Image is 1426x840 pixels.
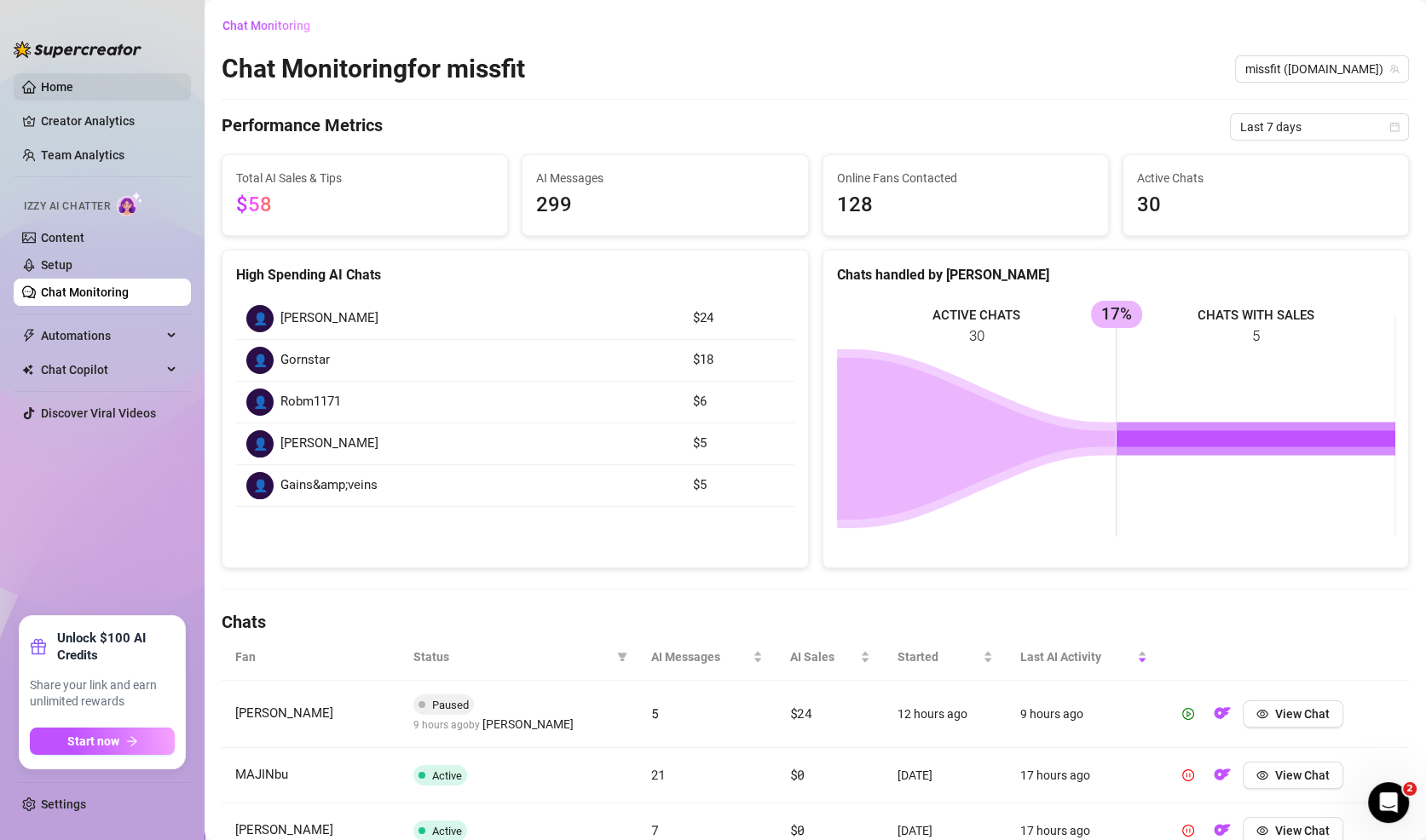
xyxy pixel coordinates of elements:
article: $18 [693,350,784,371]
td: 9 hours ago [1007,681,1161,748]
span: [PERSON_NAME] [280,308,378,329]
span: Online Fans Contacted [837,169,1094,187]
a: Chat Monitoring [41,285,129,299]
th: Last AI Activity [1007,634,1161,681]
span: filter [614,644,631,670]
img: OF [1214,821,1231,838]
span: $0 [790,821,805,838]
span: MAJINbu [235,767,288,782]
a: Settings [41,797,86,811]
img: OF [1214,705,1231,722]
span: Share your link and earn unlimited rewards [30,677,175,711]
span: Robm1171 [280,392,341,412]
a: Home [41,80,73,94]
th: AI Messages [638,634,777,681]
div: 👤 [246,430,274,457]
button: OF [1209,700,1236,728]
span: 9 hours ago by [413,719,574,731]
span: eye [1256,769,1268,781]
iframe: Intercom live chat [1368,782,1409,823]
span: filter [617,652,627,662]
span: $24 [790,705,812,722]
span: View Chat [1275,707,1330,721]
div: 👤 [246,305,274,332]
span: [PERSON_NAME] [235,822,333,837]
span: Last AI Activity [1020,647,1134,666]
span: thunderbolt [22,329,36,342]
article: $5 [693,434,784,454]
span: Gornstar [280,350,330,371]
td: 17 hours ago [1007,748,1161,803]
span: [PERSON_NAME] [235,705,333,721]
span: 299 [536,189,794,222]
span: Active Chats [1137,169,1394,187]
a: Setup [41,258,72,272]
div: 👤 [246,472,274,499]
img: logo-BBDzfeDw.svg [14,41,141,58]
span: Paused [432,699,469,711]
span: Izzy AI Chatter [24,198,110,215]
button: View Chat [1243,700,1343,728]
article: $6 [693,392,784,412]
span: 2 [1403,782,1417,796]
button: Chat Monitoring [222,12,324,39]
span: Chat Monitoring [222,19,310,32]
span: play-circle [1182,708,1194,720]
span: 7 [651,821,659,838]
span: [PERSON_NAME] [482,715,574,734]
strong: Unlock $100 AI Credits [57,630,175,664]
span: gift [30,638,47,655]
span: AI Messages [651,647,749,666]
span: team [1389,64,1400,74]
span: Active [432,825,462,837]
span: Chat Copilot [41,356,162,383]
span: eye [1256,708,1268,720]
span: Gains&amp;veins [280,475,378,496]
a: Content [41,231,84,245]
div: Chats handled by [PERSON_NAME] [837,264,1395,285]
article: $5 [693,475,784,496]
button: View Chat [1243,762,1343,789]
span: $58 [236,193,272,216]
span: Automations [41,322,162,349]
th: Fan [222,634,400,681]
article: $24 [693,308,784,329]
a: Discover Viral Videos [41,406,156,420]
th: Started [884,634,1007,681]
span: View Chat [1275,768,1330,782]
span: Last 7 days [1240,114,1399,140]
span: pause-circle [1182,825,1194,837]
button: OF [1209,762,1236,789]
span: 21 [651,766,666,783]
h4: Performance Metrics [222,113,383,141]
span: Status [413,647,610,666]
span: $0 [790,766,805,783]
a: Team Analytics [41,148,124,162]
h2: Chat Monitoring for missfit [222,53,525,85]
div: 👤 [246,347,274,374]
span: 128 [837,189,1094,222]
span: Total AI Sales & Tips [236,169,494,187]
td: 12 hours ago [884,681,1007,748]
span: AI Messages [536,169,794,187]
span: 5 [651,705,659,722]
a: Creator Analytics [41,107,177,135]
img: OF [1214,766,1231,783]
span: [PERSON_NAME] [280,434,378,454]
td: [DATE] [884,748,1007,803]
img: AI Chatter [117,192,143,216]
span: pause-circle [1182,769,1194,781]
span: eye [1256,825,1268,837]
span: 30 [1137,189,1394,222]
span: Started [898,647,979,666]
span: AI Sales [790,647,857,666]
span: Active [432,769,462,782]
th: AI Sales [777,634,884,681]
h4: Chats [222,610,1409,634]
div: 👤 [246,388,274,416]
a: OF [1209,772,1236,785]
div: High Spending AI Chats [236,264,794,285]
span: View Chat [1275,824,1330,837]
span: missfit (miss.fit) [1245,56,1399,82]
img: Chat Copilot [22,364,33,376]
